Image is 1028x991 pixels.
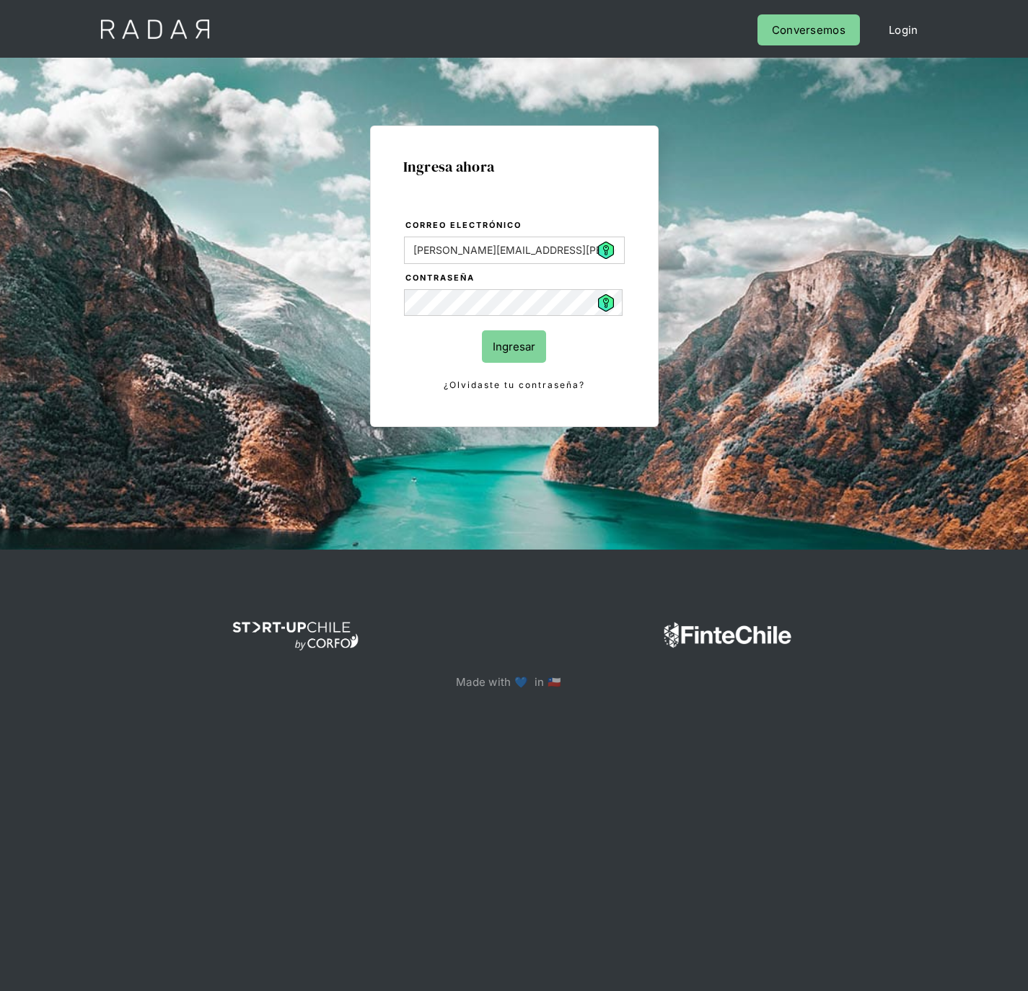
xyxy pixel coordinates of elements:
[404,377,625,393] a: ¿Olvidaste tu contraseña?
[403,218,625,394] form: Login Form
[405,271,625,286] label: Contraseña
[404,237,625,264] input: bruce@wayne.com
[405,219,625,233] label: Correo electrónico
[403,159,625,175] h1: Ingresa ahora
[482,330,546,363] input: Ingresar
[456,672,572,692] p: Made with 💙 in 🇨🇱
[874,14,933,45] a: Login
[757,14,860,45] a: Conversemos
